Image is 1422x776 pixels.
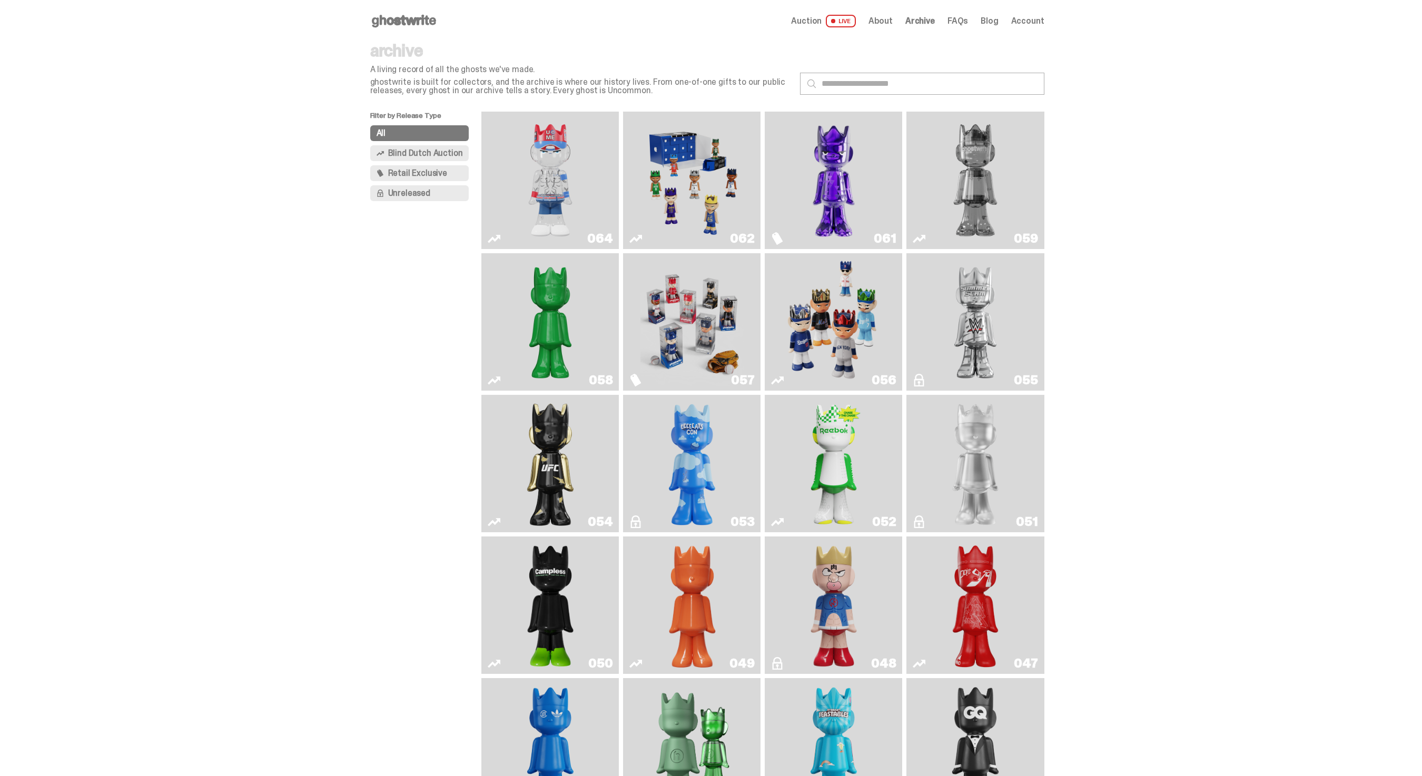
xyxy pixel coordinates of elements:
[370,185,469,201] button: Unreleased
[913,257,1038,386] a: I Was There SummerSlam
[664,399,720,528] img: ghooooost
[488,257,613,386] a: Schrödinger's ghost: Sunday Green
[588,515,613,528] div: 054
[640,116,744,245] img: Game Face (2025)
[589,374,613,386] div: 058
[1014,657,1038,670] div: 047
[370,125,469,141] button: All
[730,515,754,528] div: 053
[664,541,720,670] img: Schrödinger's ghost: Orange Vibe
[924,116,1027,245] img: Two
[1014,232,1038,245] div: 059
[730,232,754,245] div: 062
[629,116,754,245] a: Game Face (2025)
[729,657,754,670] div: 049
[1014,374,1038,386] div: 055
[771,399,896,528] a: Court Victory
[370,165,469,181] button: Retail Exclusive
[629,541,754,670] a: Schrödinger's ghost: Orange Vibe
[806,541,862,670] img: Kinnikuman
[771,257,896,386] a: Game Face (2025)
[370,65,792,74] p: A living record of all the ghosts we've made.
[488,541,613,670] a: Campless
[871,657,896,670] div: 048
[868,17,893,25] a: About
[1016,515,1038,528] div: 051
[388,149,463,157] span: Blind Dutch Auction
[1011,17,1044,25] a: Account
[782,116,885,245] img: Fantasy
[370,145,469,161] button: Blind Dutch Auction
[913,399,1038,528] a: LLLoyalty
[640,257,744,386] img: Game Face (2025)
[370,112,482,125] p: Filter by Release Type
[924,257,1027,386] img: I Was There SummerSlam
[806,399,862,528] img: Court Victory
[791,17,822,25] span: Auction
[874,232,896,245] div: 061
[388,189,430,197] span: Unreleased
[981,17,998,25] a: Blog
[588,657,613,670] div: 050
[488,399,613,528] a: Ruby
[388,169,447,177] span: Retail Exclusive
[377,129,386,137] span: All
[629,399,754,528] a: ghooooost
[771,541,896,670] a: Kinnikuman
[771,116,896,245] a: Fantasy
[913,541,1038,670] a: Skip
[522,541,578,670] img: Campless
[731,374,754,386] div: 057
[488,116,613,245] a: You Can't See Me
[947,541,1003,670] img: Skip
[905,17,935,25] a: Archive
[370,78,792,95] p: ghostwrite is built for collectors, and the archive is where our history lives. From one-of-one g...
[913,116,1038,245] a: Two
[629,257,754,386] a: Game Face (2025)
[947,399,1003,528] img: LLLoyalty
[782,257,885,386] img: Game Face (2025)
[587,232,613,245] div: 064
[522,399,578,528] img: Ruby
[872,374,896,386] div: 056
[370,42,792,59] p: archive
[791,15,855,27] a: Auction LIVE
[826,15,856,27] span: LIVE
[499,257,602,386] img: Schrödinger's ghost: Sunday Green
[947,17,968,25] a: FAQs
[872,515,896,528] div: 052
[499,116,602,245] img: You Can't See Me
